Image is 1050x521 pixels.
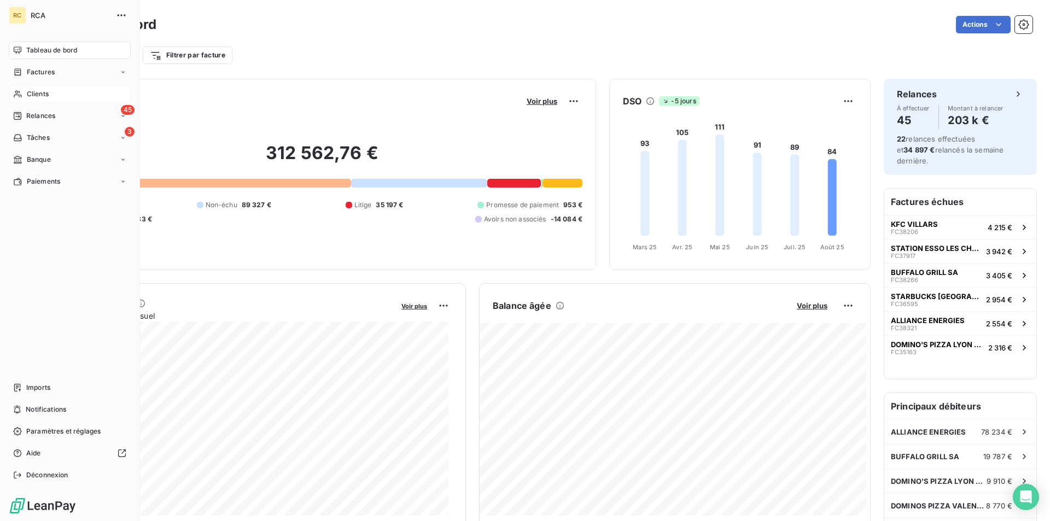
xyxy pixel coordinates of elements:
[563,200,582,210] span: 953 €
[9,379,131,396] a: Imports
[486,200,559,210] span: Promesse de paiement
[26,470,68,480] span: Déconnexion
[484,214,546,224] span: Avoirs non associés
[891,268,958,277] span: BUFFALO GRILL SA
[26,426,101,436] span: Paramètres et réglages
[9,173,131,190] a: Paiements
[884,335,1036,359] button: DOMINO'S PIZZA LYON 8 MERMOZFC351632 316 €
[891,325,917,331] span: FC38321
[988,343,1012,352] span: 2 316 €
[672,243,692,251] tspan: Avr. 25
[125,127,135,137] span: 3
[981,428,1012,436] span: 78 234 €
[987,477,1012,485] span: 9 910 €
[891,340,984,349] span: DOMINO'S PIZZA LYON 8 MERMOZ
[710,243,730,251] tspan: Mai 25
[26,448,41,458] span: Aide
[633,243,657,251] tspan: Mars 25
[9,42,131,59] a: Tableau de bord
[986,271,1012,280] span: 3 405 €
[884,215,1036,239] button: KFC VILLARSFC382064 215 €
[884,239,1036,263] button: STATION ESSO LES CHERESFC379173 942 €
[26,111,55,121] span: Relances
[27,133,50,143] span: Tâches
[956,16,1011,33] button: Actions
[62,142,582,175] h2: 312 562,76 €
[794,301,831,311] button: Voir plus
[884,287,1036,311] button: STARBUCKS [GEOGRAPHIC_DATA]FC365952 954 €
[9,7,26,24] div: RC
[9,423,131,440] a: Paramètres et réglages
[9,151,131,168] a: Banque
[891,277,918,283] span: FC38266
[884,189,1036,215] h6: Factures échues
[401,302,427,310] span: Voir plus
[523,96,561,106] button: Voir plus
[26,383,50,393] span: Imports
[891,292,982,301] span: STARBUCKS [GEOGRAPHIC_DATA]
[26,405,66,414] span: Notifications
[9,444,131,462] a: Aide
[891,301,918,307] span: FC36595
[27,67,55,77] span: Factures
[659,96,699,106] span: -5 jours
[983,452,1012,461] span: 19 787 €
[27,89,49,99] span: Clients
[784,243,806,251] tspan: Juil. 25
[891,501,986,510] span: DOMINOS PIZZA VALENCE
[62,310,394,321] span: Chiffre d'affaires mensuel
[1013,484,1039,510] div: Open Intercom Messenger
[551,214,582,224] span: -14 084 €
[891,244,982,253] span: STATION ESSO LES CHERES
[9,129,131,147] a: 3Tâches
[986,319,1012,328] span: 2 554 €
[986,501,1012,510] span: 8 770 €
[948,112,1004,129] h4: 203 k €
[891,452,959,461] span: BUFFALO GRILL SA
[746,243,768,251] tspan: Juin 25
[897,134,1004,165] span: relances effectuées et relancés la semaine dernière.
[891,349,917,355] span: FC35163
[948,105,1004,112] span: Montant à relancer
[897,105,930,112] span: À effectuer
[988,223,1012,232] span: 4 215 €
[891,253,915,259] span: FC37917
[206,200,237,210] span: Non-échu
[493,299,551,312] h6: Balance âgée
[9,497,77,514] img: Logo LeanPay
[31,11,109,20] span: RCA
[797,301,827,310] span: Voir plus
[986,295,1012,304] span: 2 954 €
[623,95,641,108] h6: DSO
[9,63,131,81] a: Factures
[897,134,906,143] span: 22
[891,220,938,229] span: KFC VILLARS
[9,107,131,125] a: 45Relances
[891,316,965,325] span: ALLIANCE ENERGIES
[354,200,372,210] span: Litige
[376,200,403,210] span: 35 197 €
[242,200,271,210] span: 89 327 €
[143,46,232,64] button: Filtrer par facture
[884,393,1036,419] h6: Principaux débiteurs
[398,301,430,311] button: Voir plus
[26,45,77,55] span: Tableau de bord
[903,145,935,154] span: 34 897 €
[891,428,966,436] span: ALLIANCE ENERGIES
[891,477,987,485] span: DOMINO'S PIZZA LYON 3 OUEST
[986,247,1012,256] span: 3 942 €
[891,229,918,235] span: FC38206
[527,97,557,106] span: Voir plus
[820,243,844,251] tspan: Août 25
[884,263,1036,287] button: BUFFALO GRILL SAFC382663 405 €
[27,155,51,165] span: Banque
[897,112,930,129] h4: 45
[897,87,937,101] h6: Relances
[27,177,60,186] span: Paiements
[9,85,131,103] a: Clients
[121,105,135,115] span: 45
[884,311,1036,335] button: ALLIANCE ENERGIESFC383212 554 €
